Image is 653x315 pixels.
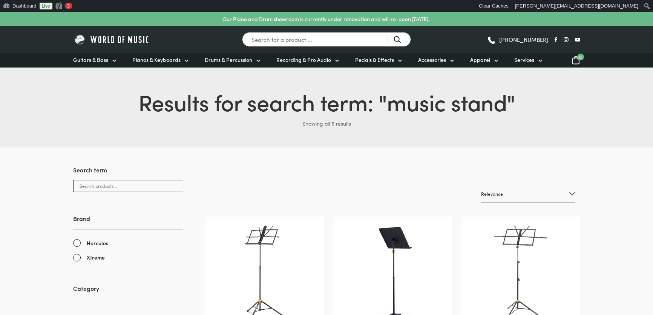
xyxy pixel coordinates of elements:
[481,185,575,203] select: Shop order
[577,54,584,60] span: 0
[514,56,534,64] span: Services
[487,34,548,45] a: [PHONE_NUMBER]
[418,56,446,64] span: Accessories
[73,34,150,45] img: World of Music
[73,284,183,299] h3: Category
[242,32,411,47] input: Search for a product ...
[73,56,108,64] span: Guitars & Bass
[73,214,183,262] div: Brand
[73,239,183,247] a: Hercules
[276,56,331,64] span: Recording & Pro Audio
[470,56,490,64] span: Apparel
[87,239,108,247] span: Hercules
[73,180,183,192] input: Search products...
[67,3,70,9] span: 3
[73,117,580,129] p: Showing all 6 results
[387,86,507,117] span: music stand
[222,15,430,23] p: Our Piano and Drum showroom is currently under renovation and will re-open [DATE].
[73,214,183,229] h3: Brand
[205,56,252,64] span: Drums & Percussion
[87,253,105,262] span: Xtreme
[499,37,548,42] span: [PHONE_NUMBER]
[73,86,580,117] h1: Results for search term: " "
[40,3,52,9] a: Live
[544,232,653,315] iframe: Chat with our support team
[73,253,183,262] a: Xtreme
[73,166,183,180] h3: Search term
[355,56,394,64] span: Pedals & Effects
[132,56,181,64] span: Pianos & Keyboards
